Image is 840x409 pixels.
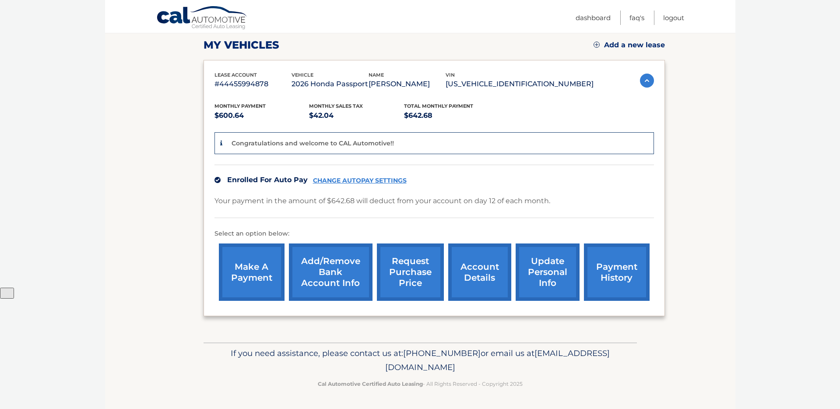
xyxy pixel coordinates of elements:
[209,379,631,388] p: - All Rights Reserved - Copyright 2025
[448,243,511,301] a: account details
[214,229,654,239] p: Select an option below:
[292,72,313,78] span: vehicle
[214,103,266,109] span: Monthly Payment
[318,381,423,387] strong: Cal Automotive Certified Auto Leasing
[313,177,407,184] a: CHANGE AUTOPAY SETTINGS
[309,109,404,122] p: $42.04
[404,103,473,109] span: Total Monthly Payment
[584,243,650,301] a: payment history
[156,6,248,31] a: Cal Automotive
[214,195,550,207] p: Your payment in the amount of $642.68 will deduct from your account on day 12 of each month.
[369,72,384,78] span: name
[232,139,394,147] p: Congratulations and welcome to CAL Automotive!!
[403,348,481,358] span: [PHONE_NUMBER]
[576,11,611,25] a: Dashboard
[214,72,257,78] span: lease account
[663,11,684,25] a: Logout
[309,103,363,109] span: Monthly sales Tax
[227,176,308,184] span: Enrolled For Auto Pay
[640,74,654,88] img: accordion-active.svg
[629,11,644,25] a: FAQ's
[385,348,610,372] span: [EMAIL_ADDRESS][DOMAIN_NAME]
[594,41,665,49] a: Add a new lease
[214,177,221,183] img: check.svg
[204,39,279,52] h2: my vehicles
[214,78,292,90] p: #44455994878
[209,346,631,374] p: If you need assistance, please contact us at: or email us at
[594,42,600,48] img: add.svg
[377,243,444,301] a: request purchase price
[516,243,580,301] a: update personal info
[219,243,285,301] a: make a payment
[446,72,455,78] span: vin
[446,78,594,90] p: [US_VEHICLE_IDENTIFICATION_NUMBER]
[292,78,369,90] p: 2026 Honda Passport
[289,243,373,301] a: Add/Remove bank account info
[214,109,309,122] p: $600.64
[369,78,446,90] p: [PERSON_NAME]
[404,109,499,122] p: $642.68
